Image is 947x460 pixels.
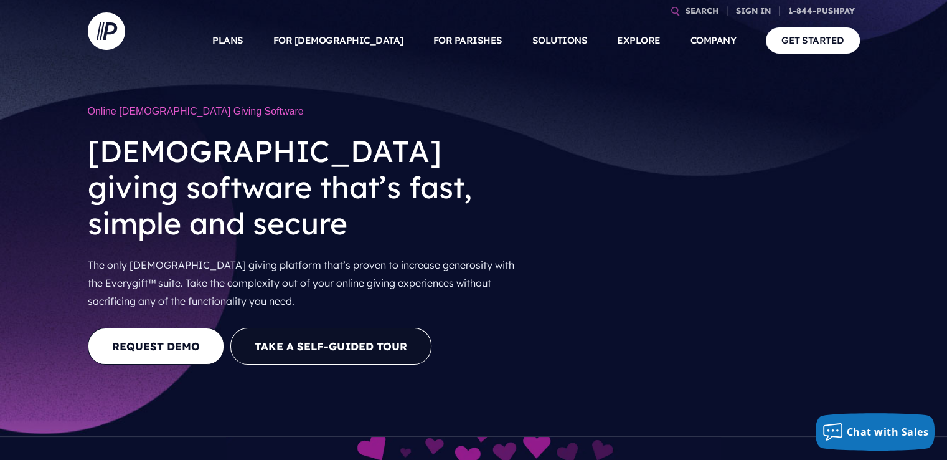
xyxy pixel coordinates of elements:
h2: [DEMOGRAPHIC_DATA] giving software that’s fast, simple and secure [88,123,530,251]
a: PLANS [212,19,243,62]
a: REQUEST DEMO [88,328,224,365]
a: COMPANY [690,19,737,62]
picture: everygift-impact [226,439,721,452]
button: Take a Self-guided Tour [230,328,431,365]
a: EXPLORE [617,19,661,62]
h1: Online [DEMOGRAPHIC_DATA] Giving Software [88,100,530,123]
a: SOLUTIONS [532,19,588,62]
a: GET STARTED [766,27,860,53]
a: FOR [DEMOGRAPHIC_DATA] [273,19,403,62]
span: Chat with Sales [847,425,929,439]
a: FOR PARISHES [433,19,502,62]
p: The only [DEMOGRAPHIC_DATA] giving platform that’s proven to increase generosity with the Everygi... [88,251,530,315]
button: Chat with Sales [816,413,935,451]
